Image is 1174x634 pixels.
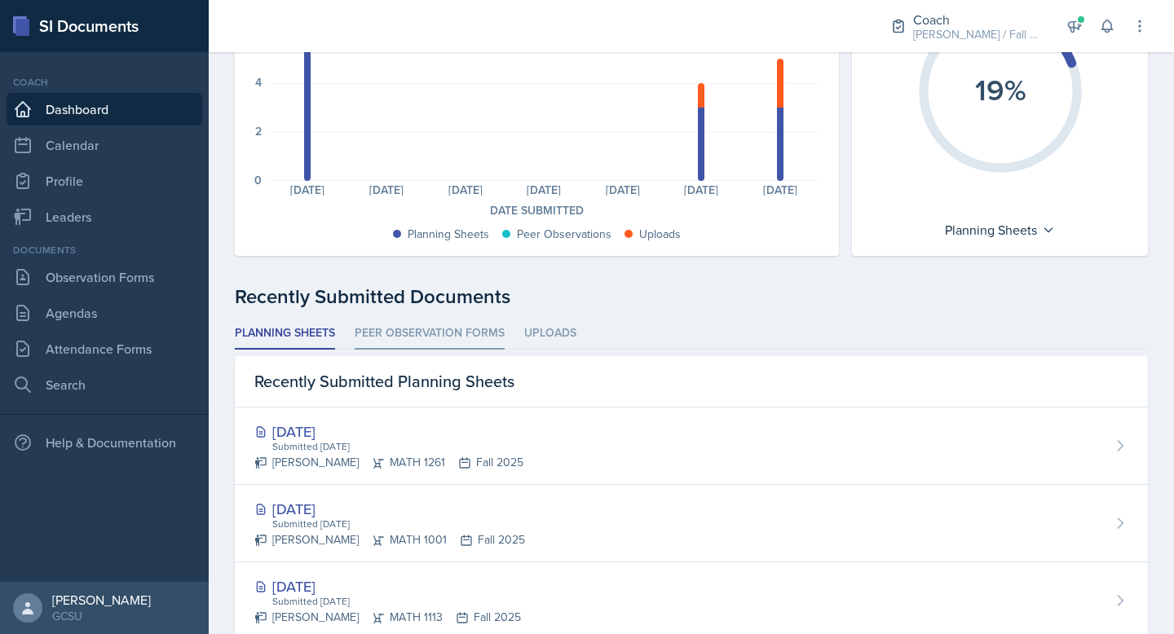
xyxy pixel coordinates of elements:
div: [DATE] [347,184,426,196]
div: [PERSON_NAME] MATH 1261 Fall 2025 [254,454,523,471]
div: Coach [7,75,202,90]
a: [DATE] Submitted [DATE] [PERSON_NAME]MATH 1261Fall 2025 [235,407,1148,485]
div: Peer Observations [517,226,611,243]
div: Recently Submitted Documents [235,282,1148,311]
div: Coach [913,10,1044,29]
a: [DATE] Submitted [DATE] [PERSON_NAME]MATH 1001Fall 2025 [235,485,1148,562]
text: 19% [974,68,1026,111]
div: [DATE] [662,184,741,196]
div: 4 [255,77,262,88]
div: Submitted [DATE] [271,439,523,454]
div: Submitted [DATE] [271,594,521,609]
a: Agendas [7,297,202,329]
div: [PERSON_NAME] MATH 1113 Fall 2025 [254,609,521,626]
li: Planning Sheets [235,318,335,350]
div: [DATE] [505,184,584,196]
a: Attendance Forms [7,332,202,365]
div: Submitted [DATE] [271,517,525,531]
div: Help & Documentation [7,426,202,459]
div: [DATE] [584,184,663,196]
div: [DATE] [254,575,521,597]
a: Search [7,368,202,401]
a: Observation Forms [7,261,202,293]
div: [DATE] [426,184,505,196]
div: [DATE] [741,184,820,196]
div: Date Submitted [254,202,819,219]
div: 2 [255,125,262,137]
a: Profile [7,165,202,197]
div: [DATE] [254,420,523,442]
li: Uploads [524,318,576,350]
div: Planning Sheets [937,217,1063,243]
div: Recently Submitted Planning Sheets [235,356,1148,407]
div: Documents [7,243,202,258]
div: [PERSON_NAME] MATH 1001 Fall 2025 [254,531,525,548]
li: Peer Observation Forms [355,318,505,350]
div: Planning Sheets [408,226,489,243]
div: 0 [254,174,262,186]
a: Dashboard [7,93,202,125]
div: [PERSON_NAME] [52,592,151,608]
a: Leaders [7,200,202,233]
div: [PERSON_NAME] / Fall 2025 [913,26,1044,43]
div: GCSU [52,608,151,624]
a: Calendar [7,129,202,161]
div: Uploads [639,226,681,243]
div: [DATE] [268,184,347,196]
div: [DATE] [254,498,525,520]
